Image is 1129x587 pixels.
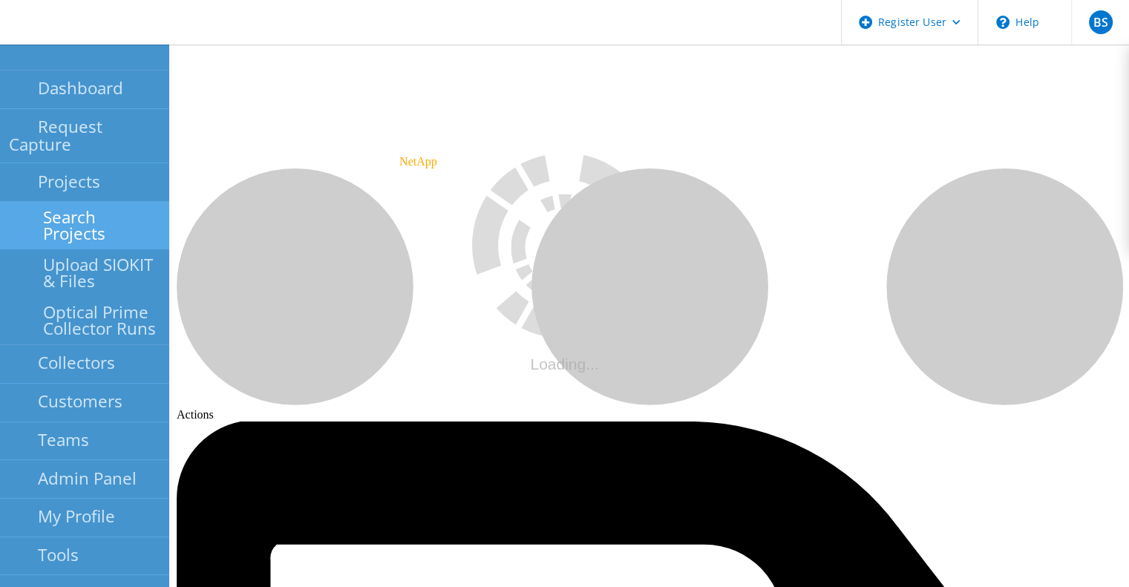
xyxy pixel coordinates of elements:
div: Loading... [472,355,658,373]
a: Live Optics Dashboard [15,29,174,42]
div: Actions [177,168,1123,422]
span: BS [1093,16,1107,28]
span: NetApp [399,155,437,168]
svg: \n [996,16,1009,29]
